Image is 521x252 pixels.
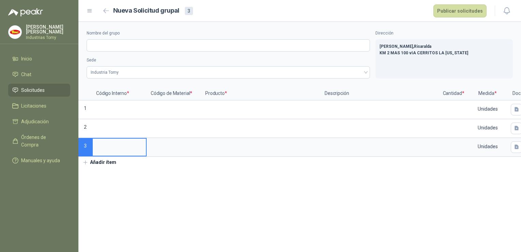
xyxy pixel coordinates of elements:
p: 3 [78,138,92,157]
p: 1 [78,100,92,119]
span: Inicio [21,55,32,62]
div: Unidades [468,139,507,154]
span: Solicitudes [21,86,45,94]
label: Sede [87,57,370,64]
div: Unidades [468,120,507,136]
p: [PERSON_NAME] [PERSON_NAME] [26,25,70,34]
p: Descripción [321,87,440,100]
div: 3 [185,7,193,15]
p: Medida [467,87,508,100]
img: Company Logo [9,26,21,39]
a: Manuales y ayuda [8,154,70,167]
span: Licitaciones [21,102,46,110]
button: Publicar solicitudes [433,4,487,17]
label: Nombre del grupo [87,30,370,37]
span: Industria Tomy [91,67,366,78]
span: Chat [21,71,31,78]
span: Manuales y ayuda [21,157,60,164]
a: Órdenes de Compra [8,131,70,151]
p: KM 2 MAS 100 vIA CERRITOS LA [US_STATE] [379,50,509,56]
p: [PERSON_NAME] , Risaralda [379,43,509,50]
a: Adjudicación [8,115,70,128]
label: Dirección [375,30,513,37]
p: Producto [201,87,321,100]
button: Añadir ítem [78,157,120,168]
p: Código Interno [92,87,147,100]
img: Logo peakr [8,8,43,16]
p: Industrias Tomy [26,36,70,40]
a: Licitaciones [8,99,70,112]
a: Solicitudes [8,84,70,97]
p: Código de Material [147,87,201,100]
h2: Nueva Solicitud grupal [113,6,179,16]
p: 2 [78,119,92,138]
a: Chat [8,68,70,81]
a: Inicio [8,52,70,65]
span: Órdenes de Compra [21,134,64,149]
div: Unidades [468,101,507,117]
p: Cantidad [440,87,467,100]
span: Adjudicación [21,118,49,125]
